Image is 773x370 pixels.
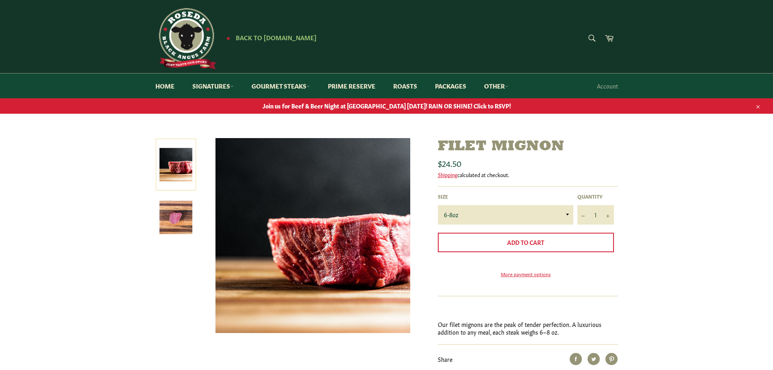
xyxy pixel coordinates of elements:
a: ★ Back to [DOMAIN_NAME] [222,35,317,41]
span: $24.50 [438,157,461,169]
button: Increase item quantity by one [602,205,614,225]
label: Size [438,193,573,200]
span: ★ [226,35,230,41]
a: Account [593,74,622,98]
span: Add to Cart [507,238,544,246]
img: Filet Mignon [159,201,192,234]
button: Add to Cart [438,233,614,252]
a: Other [476,74,517,98]
a: Home [147,74,183,98]
h1: Filet Mignon [438,138,618,156]
a: Shipping [438,171,457,178]
img: Filet Mignon [215,138,410,333]
a: More payment options [438,270,614,277]
div: calculated at checkout. [438,171,618,178]
label: Quantity [577,193,614,200]
span: Back to [DOMAIN_NAME] [236,33,317,41]
p: Our filet mignons are the peak of tender perfection. A luxurious addition to any meal, each steak... [438,320,618,336]
button: Reduce item quantity by one [577,205,590,225]
a: Gourmet Steaks [243,74,318,98]
a: Packages [427,74,474,98]
a: Roasts [385,74,425,98]
a: Prime Reserve [320,74,383,98]
a: Signatures [184,74,242,98]
img: Roseda Beef [155,8,216,69]
span: Share [438,355,452,363]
